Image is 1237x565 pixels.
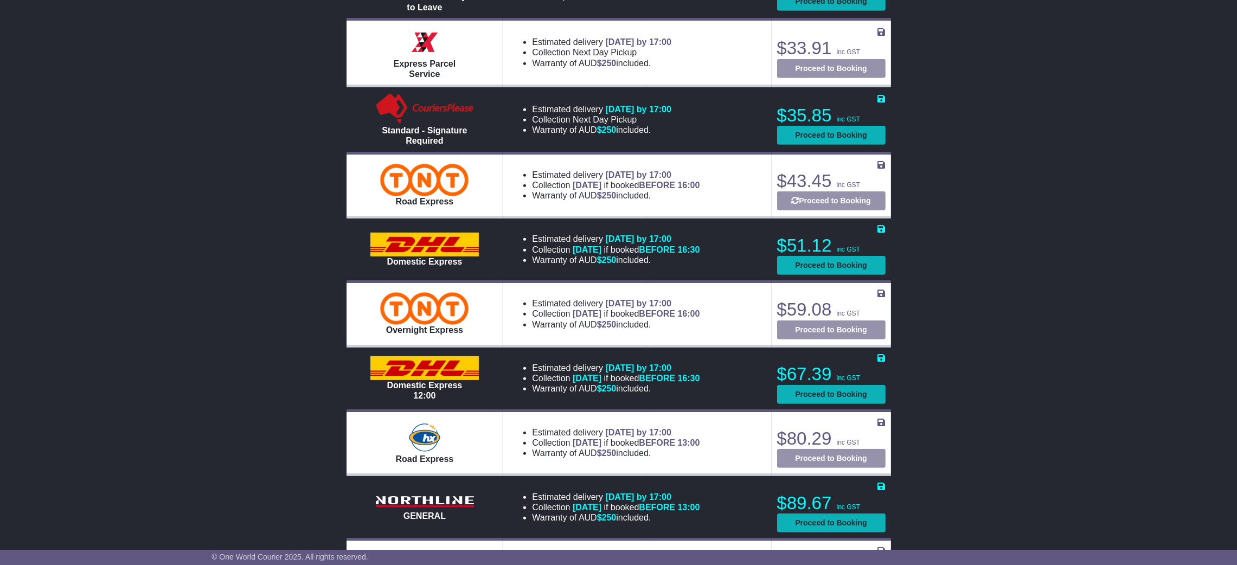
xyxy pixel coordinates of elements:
[837,246,860,253] span: inc GST
[639,245,675,254] span: BEFORE
[777,299,886,320] p: $59.08
[777,449,886,468] button: Proceed to Booking
[837,115,860,123] span: inc GST
[532,427,700,438] li: Estimated delivery
[382,126,467,145] span: Standard - Signature Required
[605,492,671,502] span: [DATE] by 17:00
[370,233,479,256] img: DHL: Domestic Express
[597,255,617,265] span: $
[394,59,456,79] span: Express Parcel Service
[837,503,860,511] span: inc GST
[837,310,860,317] span: inc GST
[777,428,886,450] p: $80.29
[573,181,601,190] span: [DATE]
[573,438,700,447] span: if booked
[777,385,886,404] button: Proceed to Booking
[602,255,617,265] span: 250
[678,503,700,512] span: 13:00
[597,191,617,200] span: $
[602,320,617,329] span: 250
[532,114,671,125] li: Collection
[573,374,601,383] span: [DATE]
[605,363,671,373] span: [DATE] by 17:00
[396,454,454,464] span: Road Express
[597,448,617,458] span: $
[837,439,860,446] span: inc GST
[605,299,671,308] span: [DATE] by 17:00
[678,374,700,383] span: 16:30
[380,292,469,325] img: TNT Domestic: Overnight Express
[605,105,671,114] span: [DATE] by 17:00
[678,245,700,254] span: 16:30
[678,309,700,318] span: 16:00
[777,37,886,59] p: $33.91
[396,197,454,206] span: Road Express
[605,428,671,437] span: [DATE] by 17:00
[777,363,886,385] p: $67.39
[374,93,476,125] img: Couriers Please: Standard - Signature Required
[532,448,700,458] li: Warranty of AUD included.
[532,298,700,309] li: Estimated delivery
[602,448,617,458] span: 250
[532,363,700,373] li: Estimated delivery
[532,170,700,180] li: Estimated delivery
[532,125,671,135] li: Warranty of AUD included.
[777,105,886,126] p: $35.85
[573,181,700,190] span: if booked
[573,245,601,254] span: [DATE]
[211,553,368,561] span: © One World Courier 2025. All rights reserved.
[639,374,675,383] span: BEFORE
[532,502,700,512] li: Collection
[597,59,617,68] span: $
[639,503,675,512] span: BEFORE
[532,492,700,502] li: Estimated delivery
[532,383,700,394] li: Warranty of AUD included.
[532,58,671,68] li: Warranty of AUD included.
[573,309,700,318] span: if booked
[602,384,617,393] span: 250
[370,356,479,380] img: DHL: Domestic Express 12:00
[602,513,617,522] span: 250
[777,320,886,339] button: Proceed to Booking
[386,325,463,335] span: Overnight Express
[573,503,700,512] span: if booked
[407,421,443,454] img: Hunter Express: Road Express
[777,170,886,192] p: $43.45
[777,191,886,210] button: Proceed to Booking
[573,245,700,254] span: if booked
[639,181,675,190] span: BEFORE
[837,48,860,56] span: inc GST
[605,170,671,179] span: [DATE] by 17:00
[597,320,617,329] span: $
[639,438,675,447] span: BEFORE
[777,492,886,514] p: $89.67
[597,513,617,522] span: $
[532,309,700,319] li: Collection
[387,381,463,400] span: Domestic Express 12:00
[573,115,637,124] span: Next Day Pickup
[532,373,700,383] li: Collection
[573,309,601,318] span: [DATE]
[602,125,617,134] span: 250
[777,126,886,145] button: Proceed to Booking
[777,513,886,532] button: Proceed to Booking
[837,181,860,189] span: inc GST
[573,438,601,447] span: [DATE]
[602,191,617,200] span: 250
[678,181,700,190] span: 16:00
[532,438,700,448] li: Collection
[532,234,700,244] li: Estimated delivery
[573,374,700,383] span: if booked
[777,235,886,256] p: $51.12
[532,512,700,523] li: Warranty of AUD included.
[532,37,671,47] li: Estimated delivery
[837,374,860,382] span: inc GST
[532,319,700,330] li: Warranty of AUD included.
[573,48,637,57] span: Next Day Pickup
[532,245,700,255] li: Collection
[532,47,671,57] li: Collection
[370,493,479,511] img: Northline Distribution: GENERAL
[602,59,617,68] span: 250
[532,255,700,265] li: Warranty of AUD included.
[597,125,617,134] span: $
